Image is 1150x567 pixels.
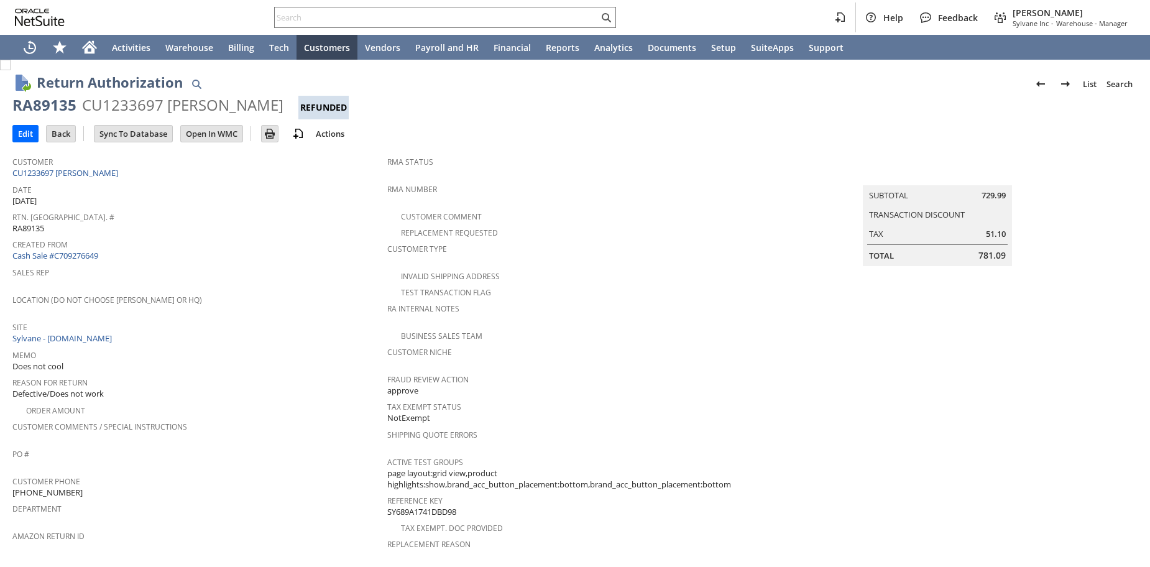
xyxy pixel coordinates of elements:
[986,228,1006,240] span: 51.10
[12,250,98,261] a: Cash Sale #C709276649
[104,35,158,60] a: Activities
[869,190,908,201] a: Subtotal
[978,249,1006,262] span: 781.09
[387,347,452,357] a: Customer Niche
[291,126,306,141] img: add-record.svg
[387,430,477,440] a: Shipping Quote Errors
[158,35,221,60] a: Warehouse
[37,72,183,93] h1: Return Authorization
[82,95,283,115] div: CU1233697 [PERSON_NAME]
[401,211,482,222] a: Customer Comment
[599,10,614,25] svg: Search
[12,531,85,542] a: Amazon Return ID
[12,295,202,305] a: Location (Do Not Choose [PERSON_NAME] or HQ)
[12,195,37,207] span: [DATE]
[275,10,599,25] input: Search
[387,468,756,491] span: page layout:grid view,product highlights:show,brand_acc_button_placement:bottom,brand_acc_button_...
[262,126,277,141] img: Print
[387,374,469,385] a: Fraud Review Action
[1013,19,1049,28] span: Sylvane Inc
[12,388,104,400] span: Defective/Does not work
[401,228,498,238] a: Replacement Requested
[387,303,459,314] a: RA Internal Notes
[751,42,794,53] span: SuiteApps
[938,12,978,24] span: Feedback
[189,76,204,91] img: Quick Find
[387,539,471,550] a: Replacement reason
[228,42,254,53] span: Billing
[12,185,32,195] a: Date
[12,167,121,178] a: CU1233697 [PERSON_NAME]
[298,96,349,119] div: Refunded
[12,267,49,278] a: Sales Rep
[408,35,486,60] a: Payroll and HR
[809,42,844,53] span: Support
[486,35,538,60] a: Financial
[12,377,88,388] a: Reason For Return
[1013,7,1128,19] span: [PERSON_NAME]
[181,126,242,142] input: Open In WMC
[12,504,62,514] a: Department
[546,42,579,53] span: Reports
[982,190,1006,201] span: 729.99
[12,422,187,432] a: Customer Comments / Special Instructions
[262,126,278,142] input: Print
[1051,19,1054,28] span: -
[869,228,883,239] a: Tax
[22,40,37,55] svg: Recent Records
[1056,19,1128,28] span: Warehouse - Manager
[401,331,482,341] a: Business Sales Team
[387,412,430,424] span: NotExempt
[94,126,172,142] input: Sync To Database
[743,35,801,60] a: SuiteApps
[12,476,80,487] a: Customer Phone
[357,35,408,60] a: Vendors
[365,42,400,53] span: Vendors
[26,405,85,416] a: Order Amount
[112,42,150,53] span: Activities
[387,496,443,506] a: Reference Key
[711,42,736,53] span: Setup
[594,42,633,53] span: Analytics
[801,35,851,60] a: Support
[387,157,433,167] a: RMA Status
[387,402,461,412] a: Tax Exempt Status
[262,35,297,60] a: Tech
[12,322,27,333] a: Site
[12,449,29,459] a: PO #
[15,35,45,60] a: Recent Records
[12,361,63,372] span: Does not cool
[387,244,447,254] a: Customer Type
[494,42,531,53] span: Financial
[1078,74,1102,94] a: List
[401,271,500,282] a: Invalid Shipping Address
[47,126,75,142] input: Back
[401,287,491,298] a: Test Transaction Flag
[13,126,38,142] input: Edit
[75,35,104,60] a: Home
[704,35,743,60] a: Setup
[869,209,965,220] a: Transaction Discount
[12,223,44,234] span: RA89135
[12,157,53,167] a: Customer
[165,42,213,53] span: Warehouse
[883,12,903,24] span: Help
[1058,76,1073,91] img: Next
[82,40,97,55] svg: Home
[52,40,67,55] svg: Shortcuts
[401,523,503,533] a: Tax Exempt. Doc Provided
[12,487,83,499] span: [PHONE_NUMBER]
[12,95,76,115] div: RA89135
[12,333,115,344] a: Sylvane - [DOMAIN_NAME]
[1102,74,1138,94] a: Search
[863,165,1012,185] caption: Summary
[869,250,894,261] a: Total
[587,35,640,60] a: Analytics
[640,35,704,60] a: Documents
[12,350,36,361] a: Memo
[538,35,587,60] a: Reports
[1033,76,1048,91] img: Previous
[269,42,289,53] span: Tech
[304,42,350,53] span: Customers
[648,42,696,53] span: Documents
